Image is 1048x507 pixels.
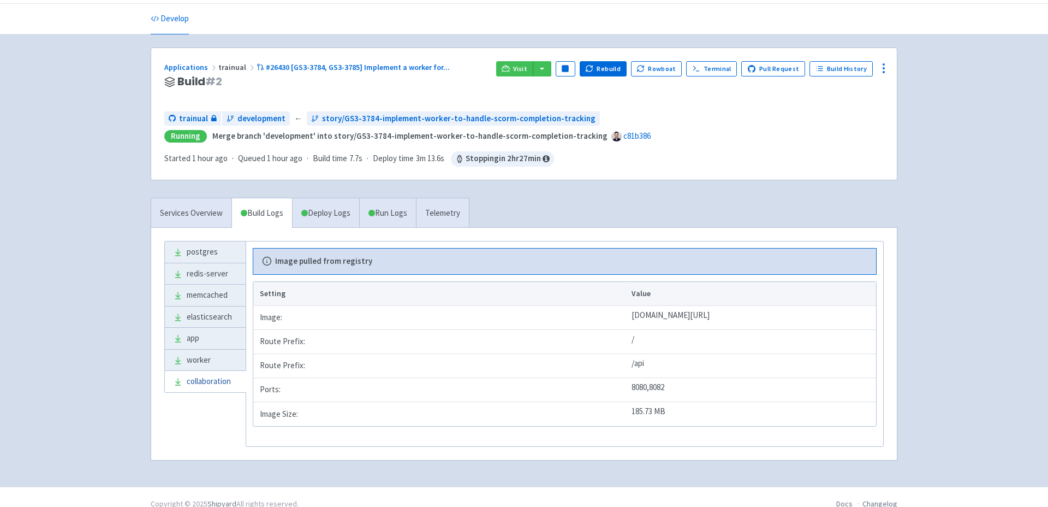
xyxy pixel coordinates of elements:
span: 7.7s [349,152,362,165]
td: / [628,330,876,354]
span: Started [164,153,228,163]
div: Running [164,130,207,143]
button: Rowboat [631,61,682,76]
a: worker [165,350,246,371]
a: Deploy Logs [292,198,359,228]
a: #26430 [GS3-3784, GS3-3785] Implement a worker for... [257,62,451,72]
td: 185.73 MB [628,402,876,426]
a: collaboration [165,371,246,392]
button: Rebuild [580,61,627,76]
th: Setting [253,282,628,306]
div: · · · [164,151,554,167]
span: story/GS3-3784-implement-worker-to-handle-scorm-completion-tracking [322,113,596,125]
strong: Merge branch 'development' into story/GS3-3784-implement-worker-to-handle-scorm-completion-tracking [212,131,608,141]
span: Stopping in 2 hr 27 min [451,151,554,167]
td: Image: [253,306,628,330]
a: Develop [151,4,189,34]
td: 8080,8082 [628,378,876,402]
a: Telemetry [416,198,469,228]
a: development [222,111,290,126]
td: [DOMAIN_NAME][URL] [628,306,876,330]
a: c81b386 [623,131,651,141]
span: Visit [513,64,527,73]
a: Build Logs [232,198,292,228]
a: story/GS3-3784-implement-worker-to-handle-scorm-completion-tracking [307,111,600,126]
a: Terminal [686,61,737,76]
a: trainual [164,111,221,126]
span: #26430 [GS3-3784, GS3-3785] Implement a worker for ... [266,62,450,72]
a: Applications [164,62,218,72]
td: Image Size: [253,402,628,426]
a: memcached [165,285,246,306]
a: Visit [496,61,533,76]
a: Build History [809,61,873,76]
span: Build [177,75,222,88]
td: Route Prefix: [253,354,628,378]
span: ← [294,113,302,125]
a: Pull Request [741,61,805,76]
th: Value [628,282,876,306]
time: 1 hour ago [192,153,228,163]
td: /api [628,354,876,378]
td: Route Prefix: [253,330,628,354]
span: Build time [313,152,347,165]
a: redis-server [165,263,246,285]
span: # 2 [205,74,222,89]
a: Services Overview [151,198,231,228]
b: Image pulled from registry [275,255,372,268]
span: Deploy time [373,152,414,165]
span: trainual [179,113,208,125]
a: elasticsearch [165,306,246,328]
span: 3m 13.6s [416,152,444,165]
td: Ports: [253,378,628,402]
a: postgres [165,241,246,263]
span: development [237,113,285,125]
time: 1 hour ago [267,153,302,163]
button: Pause [556,61,575,76]
a: app [165,328,246,349]
a: Run Logs [359,198,416,228]
span: Queued [238,153,302,163]
span: trainual [218,62,257,72]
